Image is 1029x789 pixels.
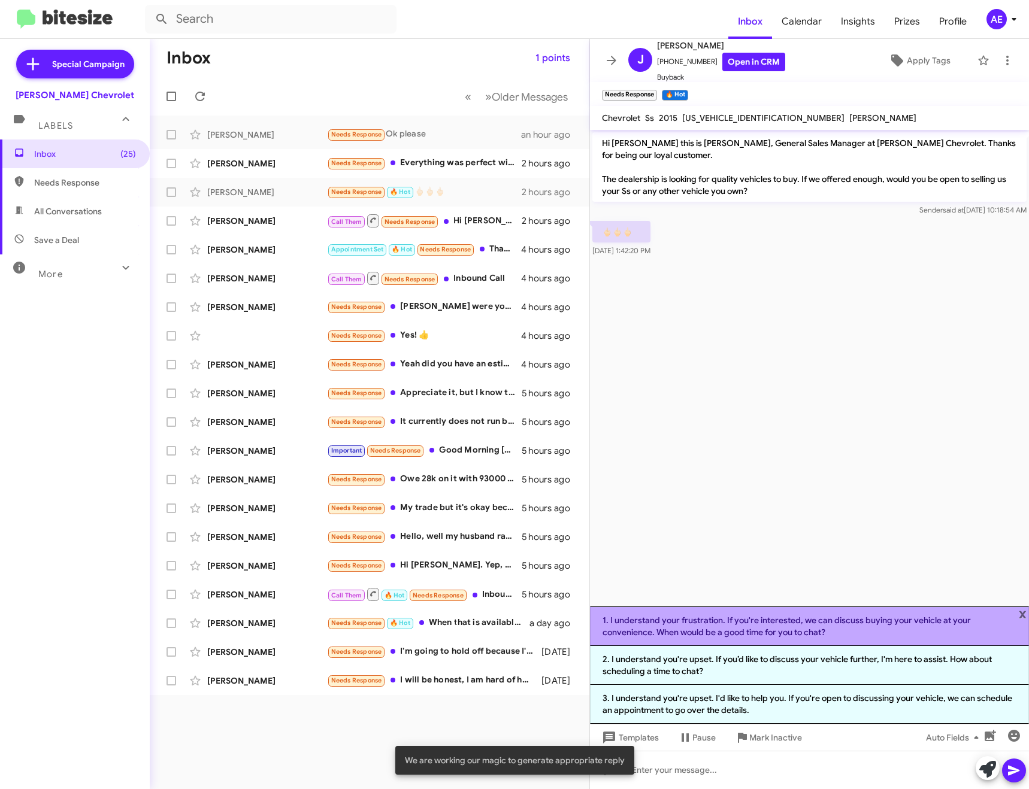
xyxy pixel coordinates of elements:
[207,531,327,543] div: [PERSON_NAME]
[331,303,382,311] span: Needs Response
[420,245,471,253] span: Needs Response
[522,588,580,600] div: 5 hours ago
[976,9,1016,29] button: AE
[327,530,522,544] div: Hello, well my husband ran the numbers when we got home & it was still quite expensive... wasn't ...
[522,531,580,543] div: 5 hours ago
[327,300,521,314] div: [PERSON_NAME] were your parents [PERSON_NAME] and ? My brother [PERSON_NAME] loved your family
[668,727,725,748] button: Pause
[327,357,521,371] div: Yeah did you have an estimate in mind?
[849,113,916,123] span: [PERSON_NAME]
[521,244,580,256] div: 4 hours ago
[327,271,521,286] div: Inbound Call
[207,588,327,600] div: [PERSON_NAME]
[485,89,492,104] span: »
[867,50,972,71] button: Apply Tags
[521,359,580,371] div: 4 hours ago
[659,113,677,123] span: 2015
[657,38,785,53] span: [PERSON_NAME]
[919,205,1027,214] span: Sender [DATE] 10:18:54 AM
[327,185,522,199] div: 🖕🏻🖕🏻🖕🏻
[331,218,362,226] span: Call Them
[692,727,716,748] span: Pause
[120,148,136,160] span: (25)
[327,156,522,170] div: Everything was perfect with my visit
[657,71,785,83] span: Buyback
[207,617,327,629] div: [PERSON_NAME]
[682,113,845,123] span: [US_VEHICLE_IDENTIFICATION_NUMBER]
[478,84,575,109] button: Next
[592,132,1027,202] p: Hi [PERSON_NAME] this is [PERSON_NAME], General Sales Manager at [PERSON_NAME] Chevrolet. Thanks ...
[207,646,327,658] div: [PERSON_NAME]
[327,329,521,342] div: Yes! 👍
[522,560,580,572] div: 5 hours ago
[772,4,831,39] span: Calendar
[327,444,522,457] div: Good Morning [PERSON_NAME]. Yes your dealership is closest to us, however there is just a lack of...
[327,501,522,515] div: My trade but it's okay because I really don't want to trade it
[885,4,930,39] span: Prizes
[521,129,580,141] div: an hour ago
[522,416,580,428] div: 5 hours ago
[662,90,688,101] small: 🔥 Hot
[327,128,521,141] div: Ok please
[331,188,382,196] span: Needs Response
[385,591,405,599] span: 🔥 Hot
[926,727,983,748] span: Auto Fields
[327,242,521,256] div: Thanks for reaching out, yes it was thank you. The market right now isn't the best for me. Thank ...
[331,418,382,426] span: Needs Response
[657,53,785,71] span: [PHONE_NUMBER]
[207,244,327,256] div: [PERSON_NAME]
[385,275,435,283] span: Needs Response
[145,5,397,34] input: Search
[331,245,384,253] span: Appointment Set
[34,205,102,217] span: All Conversations
[539,675,580,687] div: [DATE]
[590,685,1029,724] li: 3. I understand you're upset. I'd like to help you. If you're open to discussing your vehicle, we...
[1019,606,1027,621] span: x
[522,215,580,227] div: 2 hours ago
[539,646,580,658] div: [DATE]
[207,186,327,198] div: [PERSON_NAME]
[385,218,435,226] span: Needs Response
[207,416,327,428] div: [PERSON_NAME]
[52,58,125,70] span: Special Campaign
[392,245,412,253] span: 🔥 Hot
[943,205,964,214] span: said at
[522,445,580,457] div: 5 hours ago
[167,48,211,68] h1: Inbox
[370,447,421,454] span: Needs Response
[907,50,951,71] span: Apply Tags
[34,148,136,160] span: Inbox
[600,727,659,748] span: Templates
[492,90,568,104] span: Older Messages
[602,90,657,101] small: Needs Response
[16,89,134,101] div: [PERSON_NAME] Chevrolet
[327,616,529,630] div: When that is available let me know
[38,120,73,131] span: Labels
[207,560,327,572] div: [PERSON_NAME]
[207,157,327,169] div: [PERSON_NAME]
[390,619,410,627] span: 🔥 Hot
[331,332,382,339] span: Needs Response
[331,591,362,599] span: Call Them
[207,129,327,141] div: [PERSON_NAME]
[413,591,464,599] span: Needs Response
[390,188,410,196] span: 🔥 Hot
[602,113,640,123] span: Chevrolet
[728,4,772,39] a: Inbox
[521,272,580,284] div: 4 hours ago
[331,619,382,627] span: Needs Response
[930,4,976,39] a: Profile
[207,502,327,514] div: [PERSON_NAME]
[327,472,522,486] div: Owe 28k on it with 93000 miles
[831,4,885,39] a: Insights
[458,84,575,109] nav: Page navigation example
[34,234,79,246] span: Save a Deal
[522,157,580,169] div: 2 hours ago
[34,177,136,189] span: Needs Response
[590,727,668,748] button: Templates
[207,387,327,399] div: [PERSON_NAME]
[405,754,625,766] span: We are working our magic to generate appropriate reply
